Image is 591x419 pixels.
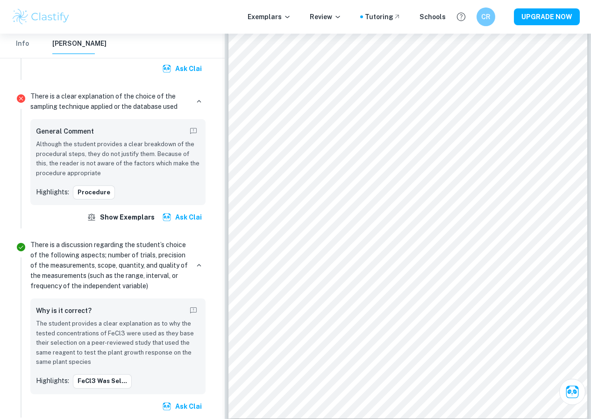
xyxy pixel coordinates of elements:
img: clai.svg [162,213,171,222]
button: UPGRADE NOW [514,8,580,25]
img: Clastify logo [11,7,71,26]
img: clai.svg [162,64,171,73]
h6: Why is it correct? [36,305,92,316]
button: FeCl3 was sel... [73,374,132,388]
h6: General Comment [36,126,94,136]
svg: Correct [15,241,27,253]
a: Schools [420,12,446,22]
button: Ask Clai [160,209,206,226]
button: Show exemplars [85,209,158,226]
p: Highlights: [36,376,69,386]
p: Exemplars [248,12,291,22]
a: Tutoring [365,12,401,22]
p: There is a clear explanation of the choice of the sampling technique applied or the database used [30,91,189,112]
button: [PERSON_NAME] [52,34,107,54]
p: Highlights: [36,187,69,197]
button: Info [11,34,34,54]
button: Report mistake/confusion [187,304,200,317]
p: The student provides a clear explanation as to why the tested concentrations of FeCl3 were used a... [36,319,200,367]
button: Report mistake/confusion [187,125,200,138]
button: Ask Clai [160,398,206,415]
button: Help and Feedback [453,9,469,25]
button: CR [477,7,495,26]
h6: CR [481,12,491,22]
button: Ask Clai [160,60,206,77]
button: Ask Clai [559,379,585,405]
svg: Incorrect [15,93,27,104]
button: Procedure [73,185,115,199]
p: Although the student provides a clear breakdown of the procedural steps, they do not justify them... [36,140,200,178]
img: clai.svg [162,402,171,411]
p: There is a discussion regarding the student’s choice of the following aspects; number of trials, ... [30,240,189,291]
p: Review [310,12,342,22]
